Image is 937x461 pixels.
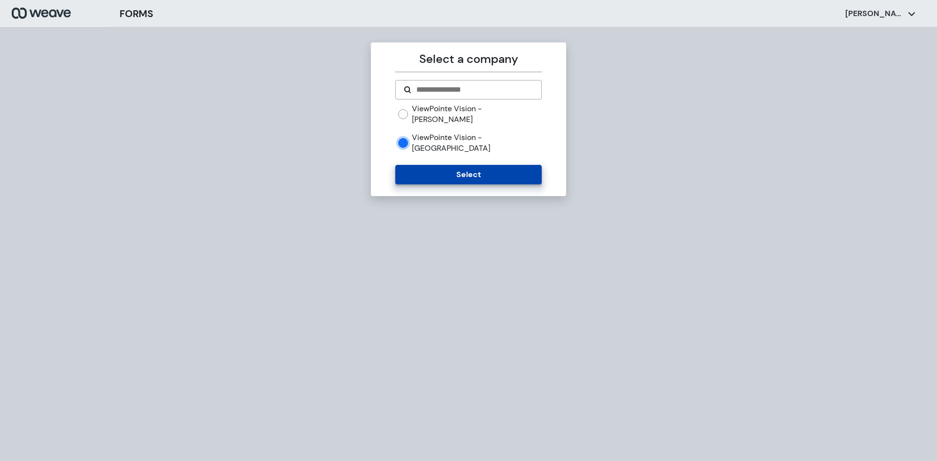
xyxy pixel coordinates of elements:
[395,50,541,68] p: Select a company
[412,132,541,153] label: ViewPointe Vision - [GEOGRAPHIC_DATA]
[415,84,533,96] input: Search
[395,165,541,184] button: Select
[120,6,153,21] h3: FORMS
[845,8,904,19] p: [PERSON_NAME]
[412,103,541,124] label: ViewPointe Vision - [PERSON_NAME]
